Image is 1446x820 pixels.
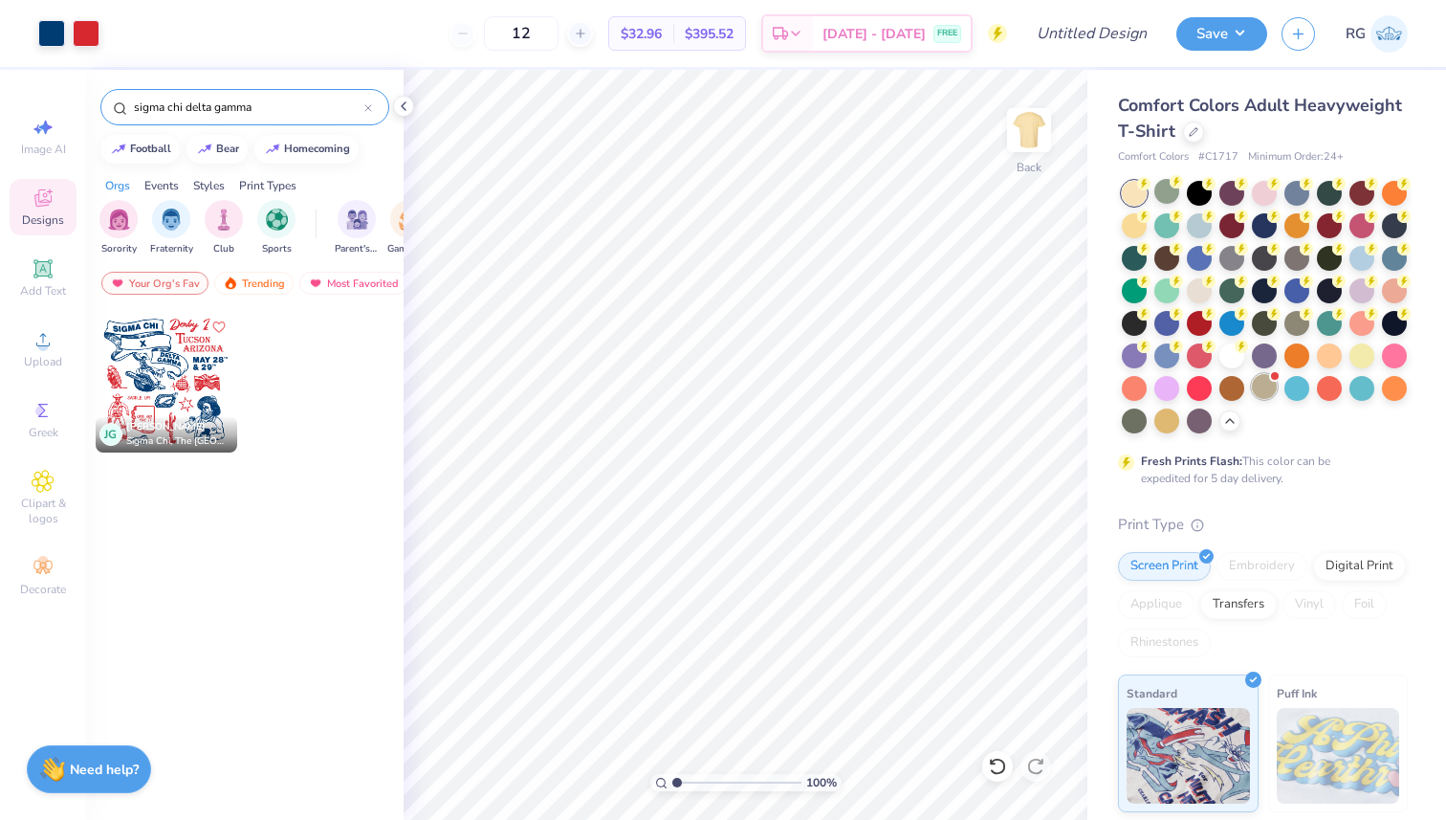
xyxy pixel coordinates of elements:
div: Applique [1118,590,1194,619]
div: filter for Club [205,200,243,256]
div: Most Favorited [299,272,407,295]
div: Screen Print [1118,552,1211,581]
div: Back [1017,159,1041,176]
div: This color can be expedited for 5 day delivery. [1141,453,1376,487]
img: Puff Ink [1277,708,1400,804]
button: filter button [335,200,379,256]
span: # C1717 [1198,149,1238,166]
span: Add Text [20,283,66,299]
img: Sorority Image [108,209,130,231]
div: Print Type [1118,514,1408,536]
input: Try "Alpha" [132,98,364,117]
span: Comfort Colors Adult Heavyweight T-Shirt [1118,94,1402,143]
div: filter for Parent's Weekend [335,200,379,256]
strong: Fresh Prints Flash: [1141,454,1242,469]
button: Save [1176,17,1267,51]
span: Sorority [101,242,137,256]
div: bear [216,144,239,154]
span: [DATE] - [DATE] [822,24,926,44]
button: homecoming [254,135,359,164]
img: Parent's Weekend Image [346,209,368,231]
img: Standard [1127,708,1250,804]
span: Upload [24,354,62,369]
input: Untitled Design [1021,14,1162,53]
span: Parent's Weekend [335,242,379,256]
span: Sigma Chi, The [GEOGRAPHIC_DATA][US_STATE] [126,434,230,449]
span: Standard [1127,683,1177,703]
button: football [100,135,180,164]
div: Vinyl [1282,590,1336,619]
img: trend_line.gif [197,144,212,155]
img: trend_line.gif [265,144,280,155]
div: filter for Fraternity [150,200,193,256]
button: filter button [150,200,193,256]
div: Trending [214,272,294,295]
img: Club Image [213,209,234,231]
div: Styles [193,177,225,194]
button: filter button [99,200,138,256]
div: Transfers [1200,590,1277,619]
button: filter button [387,200,431,256]
span: $32.96 [621,24,662,44]
span: RG [1346,23,1366,45]
input: – – [484,16,559,51]
span: Comfort Colors [1118,149,1189,166]
span: Game Day [387,242,431,256]
span: Greek [29,425,58,440]
span: Fraternity [150,242,193,256]
span: [PERSON_NAME] [126,420,206,433]
div: JG [99,423,122,446]
img: most_fav.gif [308,277,323,290]
span: Decorate [20,582,66,597]
span: Club [213,242,234,256]
img: trending.gif [223,277,238,290]
div: Orgs [105,177,130,194]
div: filter for Sports [257,200,296,256]
button: bear [186,135,248,164]
img: Roehr Gardner [1370,15,1408,53]
img: Sports Image [266,209,288,231]
div: homecoming [284,144,350,154]
img: Back [1010,111,1048,149]
img: Fraternity Image [161,209,182,231]
div: Print Types [239,177,296,194]
span: Puff Ink [1277,683,1317,703]
span: $395.52 [685,24,734,44]
div: Embroidery [1216,552,1307,581]
div: football [130,144,171,154]
div: filter for Game Day [387,200,431,256]
span: Minimum Order: 24 + [1248,149,1344,166]
span: Sports [262,242,292,256]
div: filter for Sorority [99,200,138,256]
img: Game Day Image [399,209,421,231]
img: most_fav.gif [110,277,125,290]
div: Your Org's Fav [101,272,208,295]
button: Like [208,316,230,339]
img: trend_line.gif [111,144,126,155]
span: FREE [937,27,957,40]
div: Foil [1342,590,1387,619]
span: Image AI [21,142,66,157]
div: Rhinestones [1118,629,1211,657]
a: RG [1346,15,1408,53]
div: Digital Print [1313,552,1406,581]
div: Events [144,177,179,194]
strong: Need help? [70,761,139,779]
span: Clipart & logos [10,496,77,526]
span: Designs [22,212,64,228]
button: filter button [205,200,243,256]
span: 100 % [806,774,837,791]
button: filter button [257,200,296,256]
